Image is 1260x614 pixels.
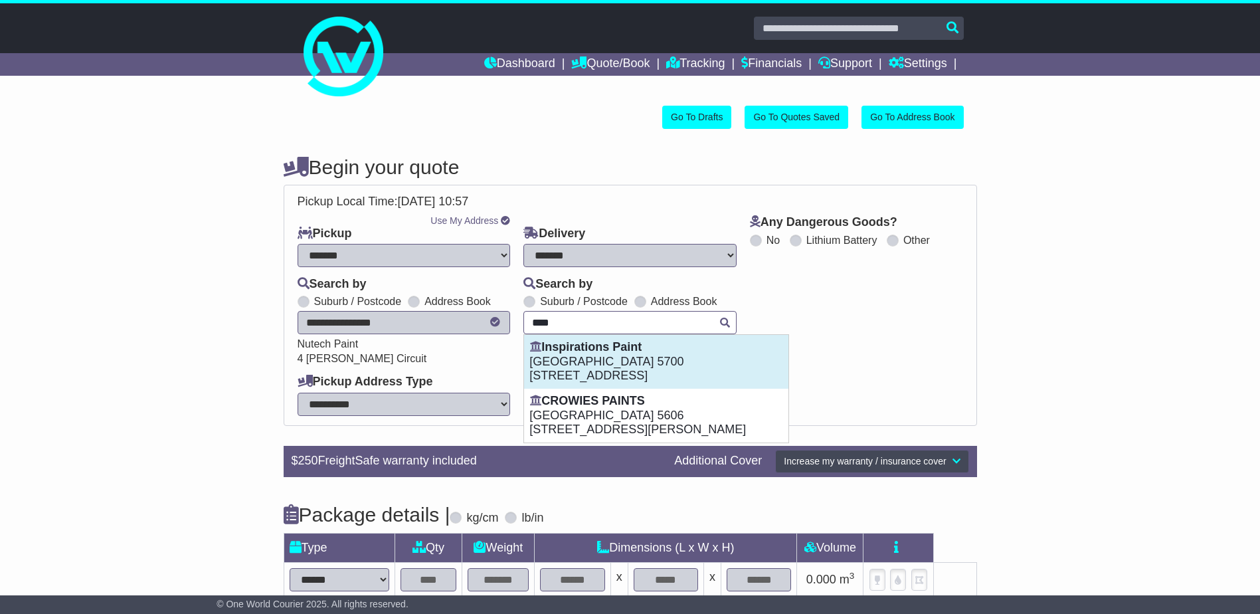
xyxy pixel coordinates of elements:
[529,409,783,423] p: [GEOGRAPHIC_DATA] 5606
[521,511,543,526] label: lb/in
[284,533,395,562] td: Type
[529,369,783,383] p: [STREET_ADDRESS]
[466,511,498,526] label: kg/cm
[298,338,359,350] span: Nutech Paint
[284,504,450,526] h4: Package details |
[529,423,783,437] p: [STREET_ADDRESS][PERSON_NAME]
[395,533,462,562] td: Qty
[284,156,977,178] h4: Begin your quote
[651,295,717,308] label: Address Book
[285,454,668,468] div: $ FreightSafe warranty included
[523,227,585,241] label: Delivery
[529,355,783,369] p: [GEOGRAPHIC_DATA] 5700
[484,53,555,76] a: Dashboard
[666,53,725,76] a: Tracking
[298,277,367,292] label: Search by
[662,106,731,129] a: Go To Drafts
[424,295,491,308] label: Address Book
[861,106,963,129] a: Go To Address Book
[217,599,408,609] span: © One World Courier 2025. All rights reserved.
[750,215,897,230] label: Any Dangerous Goods?
[797,533,863,562] td: Volume
[840,573,855,586] span: m
[806,573,836,586] span: 0.000
[850,571,855,581] sup: 3
[540,295,628,308] label: Suburb / Postcode
[668,454,768,468] div: Additional Cover
[535,533,797,562] td: Dimensions (L x W x H)
[298,353,427,364] span: 4 [PERSON_NAME] Circuit
[741,53,802,76] a: Financials
[889,53,947,76] a: Settings
[291,195,970,209] div: Pickup Local Time:
[462,533,535,562] td: Weight
[784,456,946,466] span: Increase my warranty / insurance cover
[818,53,872,76] a: Support
[298,227,352,241] label: Pickup
[398,195,469,208] span: [DATE] 10:57
[610,562,628,597] td: x
[571,53,650,76] a: Quote/Book
[704,562,721,597] td: x
[430,215,498,226] a: Use My Address
[298,375,433,389] label: Pickup Address Type
[529,394,783,409] p: CROWIES PAINTS
[298,454,318,467] span: 250
[523,277,592,292] label: Search by
[529,340,783,355] p: Inspirations Paint
[775,450,968,473] button: Increase my warranty / insurance cover
[314,295,402,308] label: Suburb / Postcode
[766,234,780,247] label: No
[806,234,877,247] label: Lithium Battery
[745,106,848,129] a: Go To Quotes Saved
[903,234,930,247] label: Other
